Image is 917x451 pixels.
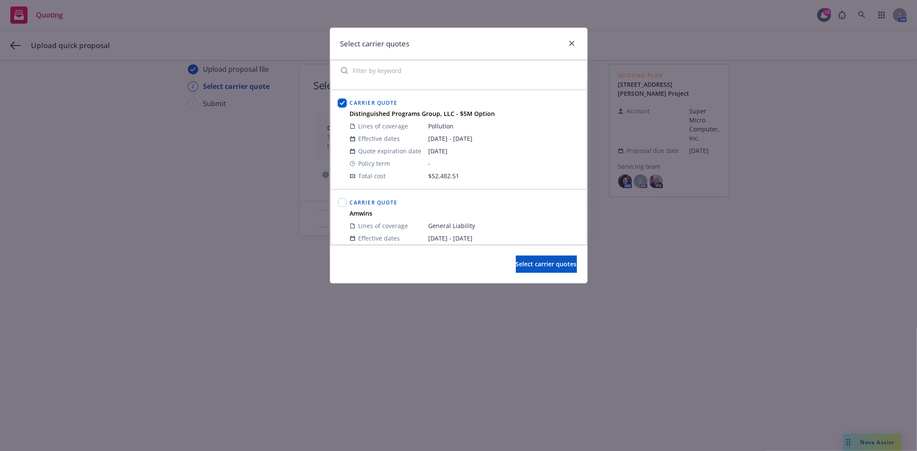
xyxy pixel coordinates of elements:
span: Carrier Quote [350,199,398,206]
span: Total cost [359,171,386,180]
span: Lines of coverage [359,221,408,230]
span: [DATE] - [DATE] [429,234,580,243]
button: Select carrier quotes [516,256,577,273]
span: $52,482.51 [429,172,460,180]
span: - [429,159,580,168]
strong: Distinguished Programs Group, LLC - $5M Option [350,110,495,118]
span: Carrier Quote [350,99,398,107]
a: close [567,38,577,49]
span: Lines of coverage [359,122,408,131]
span: Pollution [429,122,580,131]
strong: Amwins [350,209,373,217]
span: [DATE] - [DATE] [429,134,580,143]
span: General Liability [429,221,580,230]
span: Policy term [359,159,390,168]
input: Filter by keyword [336,62,582,79]
h1: Select carrier quotes [340,38,410,49]
span: Quote expiration date [359,146,422,155]
span: Effective dates [359,134,400,143]
span: [DATE] [429,146,580,155]
span: Select carrier quotes [516,260,577,268]
span: Effective dates [359,234,400,243]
